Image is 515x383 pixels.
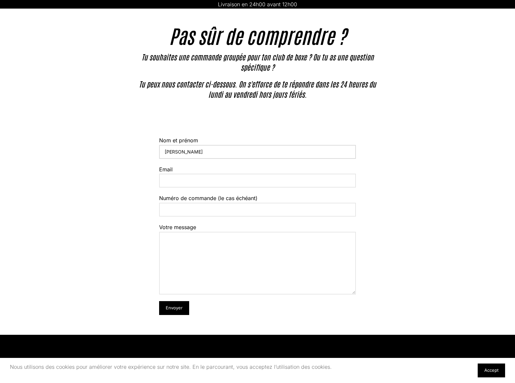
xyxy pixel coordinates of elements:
[159,136,356,159] label: Nom et prénom
[159,194,356,217] label: Numéro de commande (le cas échéant)
[159,223,356,295] label: Votre message
[159,165,356,188] label: Email
[159,232,356,295] textarea: Votre message
[134,52,381,72] h3: Tu souhaites une commande groupée pour ton club de boxe ? Ou tu as une question spécifique ?
[218,2,297,7] p: Livraison en 24h00 avant 12h00
[159,301,189,315] input: Envoyer
[169,22,346,49] h4: Pas sûr de comprendre ?
[159,174,356,188] input: Email
[159,145,356,159] input: Nom et prénom
[159,203,356,217] input: Numéro de commande (le cas échéant)
[159,136,356,315] form: Formulaire de contact
[10,363,468,371] p: Nous utilisons des cookies pour améliorer votre expérience sur notre site. En le parcourant, vous...
[478,364,505,377] a: Accept
[139,79,376,99] strong: Tu peux nous contacter ci-dessous. On s'efforce de te répondre dans les 24 heures du lundi au ven...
